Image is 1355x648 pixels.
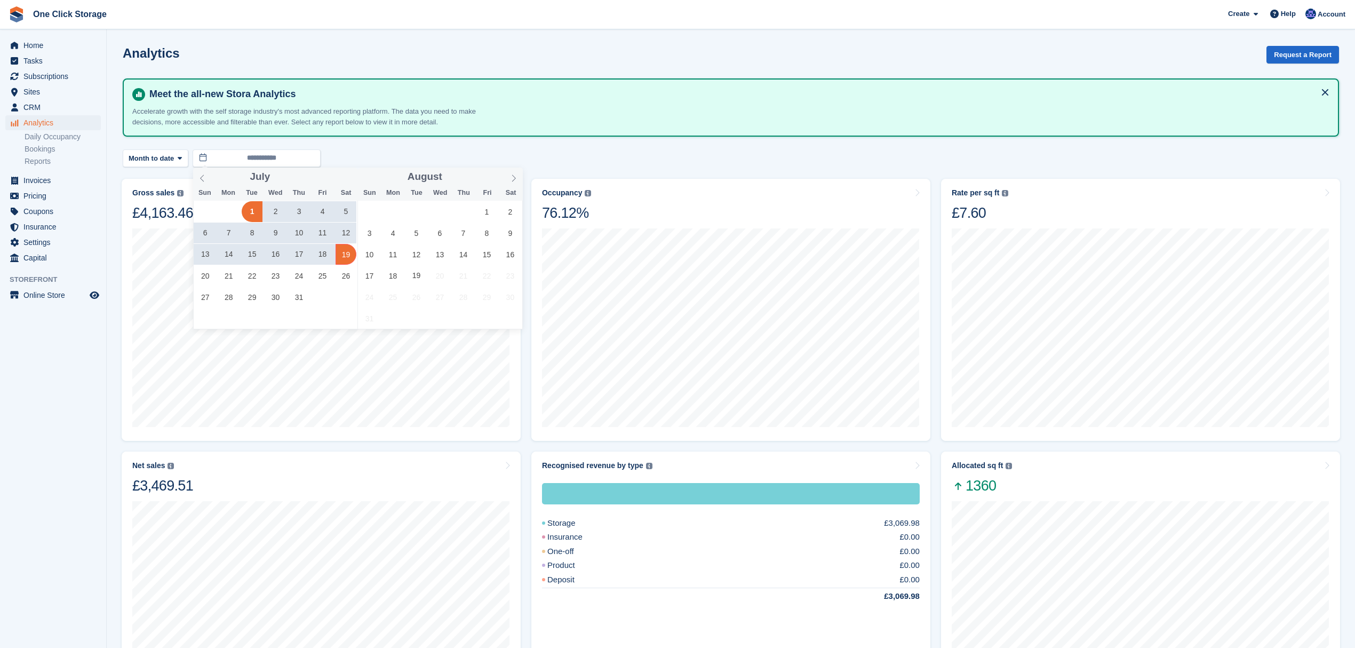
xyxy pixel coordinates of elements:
[242,223,262,243] span: July 8, 2025
[884,517,920,530] div: £3,069.98
[193,189,217,196] span: Sun
[123,46,180,60] h2: Analytics
[23,235,87,250] span: Settings
[23,115,87,130] span: Analytics
[168,463,174,469] img: icon-info-grey-7440780725fd019a000dd9b08b2336e03edf1995a4989e88bcd33f0948082b44.svg
[242,201,262,222] span: July 1, 2025
[23,100,87,115] span: CRM
[542,531,608,543] div: Insurance
[289,201,309,222] span: July 3, 2025
[542,517,601,530] div: Storage
[29,5,111,23] a: One Click Storage
[1228,9,1249,19] span: Create
[23,204,87,219] span: Coupons
[25,156,101,167] a: Reports
[476,201,497,222] span: August 1, 2025
[476,287,497,307] span: August 29, 2025
[129,153,174,164] span: Month to date
[23,84,87,99] span: Sites
[23,219,87,234] span: Insurance
[1318,9,1345,20] span: Account
[23,288,87,303] span: Online Store
[359,223,380,243] span: August 3, 2025
[476,265,497,286] span: August 22, 2025
[406,265,427,286] span: August 19, 2025
[359,265,380,286] span: August 17, 2025
[242,287,262,307] span: July 29, 2025
[899,574,920,586] div: £0.00
[217,189,240,196] span: Mon
[5,219,101,234] a: menu
[542,461,643,470] div: Recognised revenue by type
[646,463,652,469] img: icon-info-grey-7440780725fd019a000dd9b08b2336e03edf1995a4989e88bcd33f0948082b44.svg
[270,171,304,183] input: Year
[1002,190,1008,196] img: icon-info-grey-7440780725fd019a000dd9b08b2336e03edf1995a4989e88bcd33f0948082b44.svg
[429,287,450,307] span: August 27, 2025
[5,250,101,265] a: menu
[382,265,403,286] span: August 18, 2025
[177,190,184,196] img: icon-info-grey-7440780725fd019a000dd9b08b2336e03edf1995a4989e88bcd33f0948082b44.svg
[312,265,333,286] span: July 25, 2025
[218,265,239,286] span: July 21, 2025
[289,265,309,286] span: July 24, 2025
[336,201,356,222] span: July 5, 2025
[500,265,521,286] span: August 23, 2025
[250,172,270,182] span: July
[218,244,239,265] span: July 14, 2025
[5,288,101,303] a: menu
[9,6,25,22] img: stora-icon-8386f47178a22dfd0bd8f6a31ec36ba5ce8667c1dd55bd0f319d3a0aa187defe.svg
[5,84,101,99] a: menu
[265,265,286,286] span: July 23, 2025
[358,189,381,196] span: Sun
[242,265,262,286] span: July 22, 2025
[899,559,920,572] div: £0.00
[23,53,87,68] span: Tasks
[289,223,309,243] span: July 10, 2025
[312,223,333,243] span: July 11, 2025
[23,250,87,265] span: Capital
[25,132,101,142] a: Daily Occupancy
[336,265,356,286] span: July 26, 2025
[5,173,101,188] a: menu
[265,223,286,243] span: July 9, 2025
[899,546,920,558] div: £0.00
[952,461,1003,470] div: Allocated sq ft
[195,265,216,286] span: July 20, 2025
[5,235,101,250] a: menu
[336,223,356,243] span: July 12, 2025
[475,189,499,196] span: Fri
[25,144,101,154] a: Bookings
[287,189,310,196] span: Thu
[453,265,474,286] span: August 21, 2025
[408,172,442,182] span: August
[23,173,87,188] span: Invoices
[429,223,450,243] span: August 6, 2025
[442,171,476,183] input: Year
[195,244,216,265] span: July 13, 2025
[382,223,403,243] span: August 4, 2025
[1305,9,1316,19] img: Thomas
[542,204,591,222] div: 76.12%
[264,189,287,196] span: Wed
[359,308,380,329] span: August 31, 2025
[312,201,333,222] span: July 4, 2025
[195,287,216,307] span: July 27, 2025
[23,38,87,53] span: Home
[88,289,101,302] a: Preview store
[336,244,356,265] span: July 19, 2025
[5,38,101,53] a: menu
[453,244,474,265] span: August 14, 2025
[195,223,216,243] span: July 6, 2025
[359,244,380,265] span: August 10, 2025
[145,88,1329,100] h4: Meet the all-new Stora Analytics
[312,244,333,265] span: July 18, 2025
[5,53,101,68] a: menu
[334,189,358,196] span: Sat
[428,189,452,196] span: Wed
[542,574,600,586] div: Deposit
[5,188,101,203] a: menu
[242,244,262,265] span: July 15, 2025
[1006,463,1012,469] img: icon-info-grey-7440780725fd019a000dd9b08b2336e03edf1995a4989e88bcd33f0948082b44.svg
[542,546,600,558] div: One-off
[382,287,403,307] span: August 25, 2025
